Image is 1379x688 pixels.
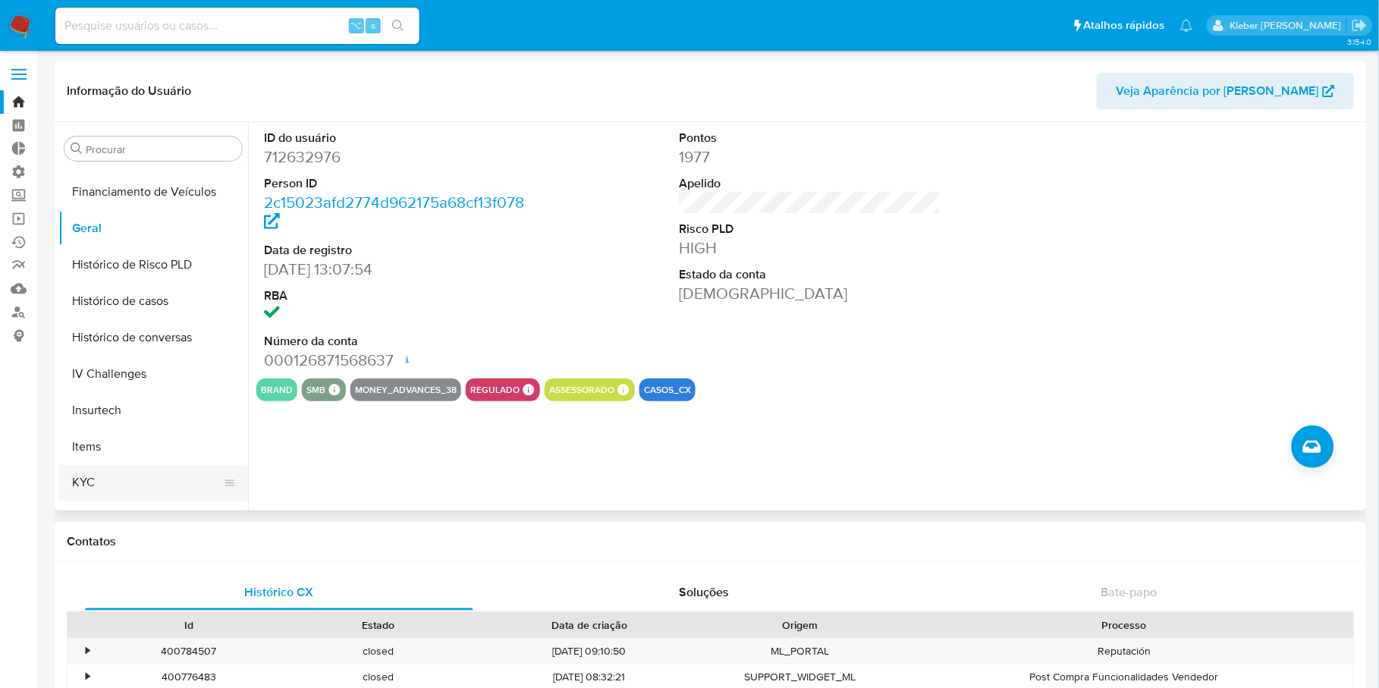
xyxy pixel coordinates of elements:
[355,387,457,393] button: money_advances_38
[705,639,895,664] div: ML_PORTAL
[71,143,83,155] button: Procurar
[1097,73,1355,109] button: Veja Aparência por [PERSON_NAME]
[86,644,90,658] div: •
[58,392,248,429] button: Insurtech
[86,670,90,684] div: •
[294,617,463,633] div: Estado
[679,221,941,237] dt: Risco PLD
[58,174,248,210] button: Financiamento de Veículos
[67,83,191,99] h1: Informação do Usuário
[306,387,325,393] button: smb
[261,387,293,393] button: brand
[58,319,248,356] button: Histórico de conversas
[679,266,941,283] dt: Estado da conta
[382,15,413,36] button: search-icon
[644,387,691,393] button: casos_cx
[371,18,375,33] span: s
[679,283,941,304] dd: [DEMOGRAPHIC_DATA]
[264,259,526,280] dd: [DATE] 13:07:54
[679,583,729,601] span: Soluções
[1230,18,1346,33] p: kleber.bueno@mercadolivre.com
[1101,583,1158,601] span: Bate-papo
[484,617,695,633] div: Data de criação
[264,242,526,259] dt: Data de registro
[67,534,1355,549] h1: Contatos
[895,639,1354,664] div: Reputación
[1352,17,1368,33] a: Sair
[264,191,524,234] a: 2c15023afd2774d962175a68cf13f078
[679,175,941,192] dt: Apelido
[58,501,248,538] button: Lista Interna
[245,583,314,601] span: Histórico CX
[86,143,236,156] input: Procurar
[94,639,284,664] div: 400784507
[264,130,526,146] dt: ID do usuário
[58,356,248,392] button: IV Challenges
[58,283,248,319] button: Histórico de casos
[350,18,362,33] span: ⌥
[264,175,526,192] dt: Person ID
[470,387,520,393] button: regulado
[1084,17,1165,33] span: Atalhos rápidos
[716,617,884,633] div: Origem
[58,247,248,283] button: Histórico de Risco PLD
[58,465,236,501] button: KYC
[55,16,419,36] input: Pesquise usuários ou casos...
[679,130,941,146] dt: Pontos
[284,639,473,664] div: closed
[1180,19,1193,32] a: Notificações
[679,237,941,259] dd: HIGH
[58,210,248,247] button: Geral
[549,387,614,393] button: assessorado
[264,287,526,304] dt: RBA
[264,333,526,350] dt: Número da conta
[1117,73,1319,109] span: Veja Aparência por [PERSON_NAME]
[105,617,273,633] div: Id
[906,617,1343,633] div: Processo
[473,639,705,664] div: [DATE] 09:10:50
[58,429,248,465] button: Items
[264,350,526,371] dd: 000126871568637
[264,146,526,168] dd: 712632976
[679,146,941,168] dd: 1977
